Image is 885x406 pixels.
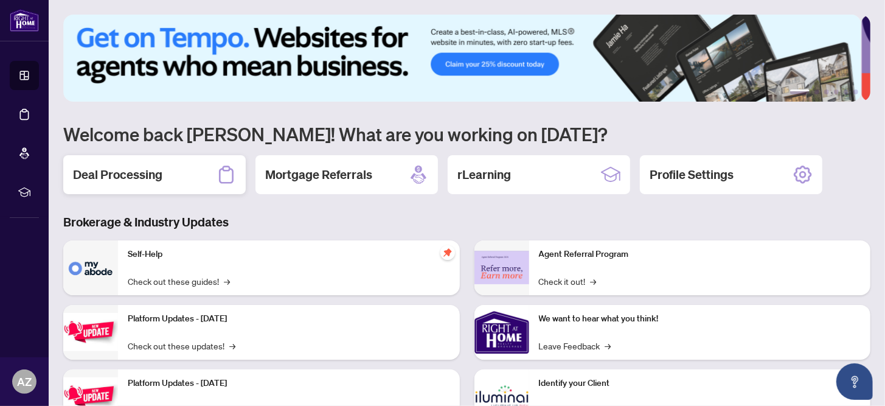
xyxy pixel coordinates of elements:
[539,275,597,288] a: Check it out!→
[790,89,810,94] button: 1
[591,275,597,288] span: →
[128,248,450,261] p: Self-Help
[814,89,819,94] button: 2
[10,9,39,32] img: logo
[229,339,235,352] span: →
[224,275,230,288] span: →
[539,377,861,390] p: Identify your Client
[834,89,839,94] button: 4
[17,373,32,390] span: AZ
[824,89,829,94] button: 3
[128,339,235,352] a: Check out these updates!→
[128,312,450,326] p: Platform Updates - [DATE]
[440,245,455,260] span: pushpin
[539,248,861,261] p: Agent Referral Program
[128,377,450,390] p: Platform Updates - [DATE]
[474,251,529,284] img: Agent Referral Program
[539,312,861,326] p: We want to hear what you think!
[474,305,529,360] img: We want to hear what you think!
[63,122,870,145] h1: Welcome back [PERSON_NAME]! What are you working on [DATE]?
[539,339,611,352] a: Leave Feedback→
[605,339,611,352] span: →
[650,166,734,183] h2: Profile Settings
[853,89,858,94] button: 6
[844,89,849,94] button: 5
[63,214,870,231] h3: Brokerage & Industry Updates
[457,166,511,183] h2: rLearning
[836,363,873,400] button: Open asap
[265,166,372,183] h2: Mortgage Referrals
[128,275,230,288] a: Check out these guides!→
[63,15,861,102] img: Slide 0
[73,166,162,183] h2: Deal Processing
[63,240,118,295] img: Self-Help
[63,313,118,351] img: Platform Updates - July 21, 2025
